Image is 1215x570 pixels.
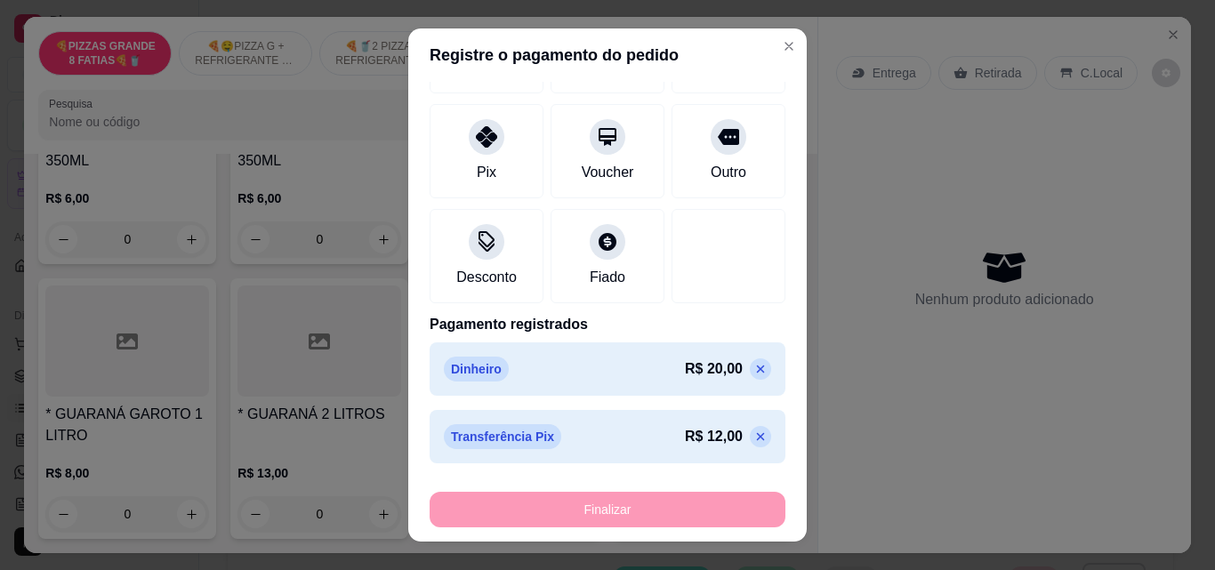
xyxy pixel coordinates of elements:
[685,358,743,380] p: R$ 20,00
[430,314,785,335] p: Pagamento registrados
[444,357,509,381] p: Dinheiro
[444,424,561,449] p: Transferência Pix
[685,426,743,447] p: R$ 12,00
[711,162,746,183] div: Outro
[582,162,634,183] div: Voucher
[456,267,517,288] div: Desconto
[590,267,625,288] div: Fiado
[477,162,496,183] div: Pix
[775,32,803,60] button: Close
[408,28,807,82] header: Registre o pagamento do pedido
